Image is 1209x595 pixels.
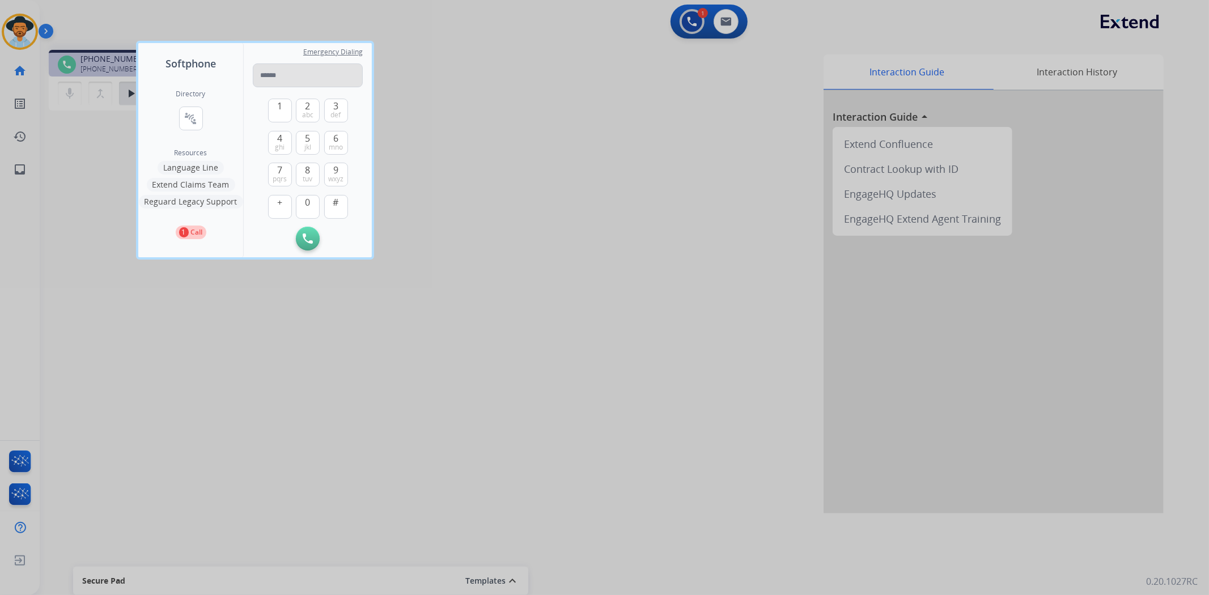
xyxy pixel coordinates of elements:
[275,143,285,152] span: ghi
[324,99,348,122] button: 3def
[306,195,311,209] span: 0
[329,143,343,152] span: mno
[268,99,292,122] button: 1
[303,233,313,244] img: call-button
[176,90,206,99] h2: Directory
[304,143,311,152] span: jkl
[191,227,203,237] p: Call
[324,195,348,219] button: #
[277,195,282,209] span: +
[268,131,292,155] button: 4ghi
[277,99,282,113] span: 1
[277,163,282,177] span: 7
[333,195,339,209] span: #
[273,175,287,184] span: pqrs
[333,131,338,145] span: 6
[331,110,341,120] span: def
[306,163,311,177] span: 8
[166,56,216,71] span: Softphone
[303,175,313,184] span: tuv
[296,163,320,186] button: 8tuv
[303,48,363,57] span: Emergency Dialing
[296,195,320,219] button: 0
[176,226,206,239] button: 1Call
[184,112,198,125] mat-icon: connect_without_contact
[296,99,320,122] button: 2abc
[328,175,343,184] span: wxyz
[175,148,207,158] span: Resources
[277,131,282,145] span: 4
[306,131,311,145] span: 5
[333,163,338,177] span: 9
[324,163,348,186] button: 9wxyz
[296,131,320,155] button: 5jkl
[306,99,311,113] span: 2
[268,195,292,219] button: +
[333,99,338,113] span: 3
[147,178,235,192] button: Extend Claims Team
[1146,575,1198,588] p: 0.20.1027RC
[268,163,292,186] button: 7pqrs
[324,131,348,155] button: 6mno
[302,110,313,120] span: abc
[179,227,189,237] p: 1
[158,161,224,175] button: Language Line
[139,195,243,209] button: Reguard Legacy Support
